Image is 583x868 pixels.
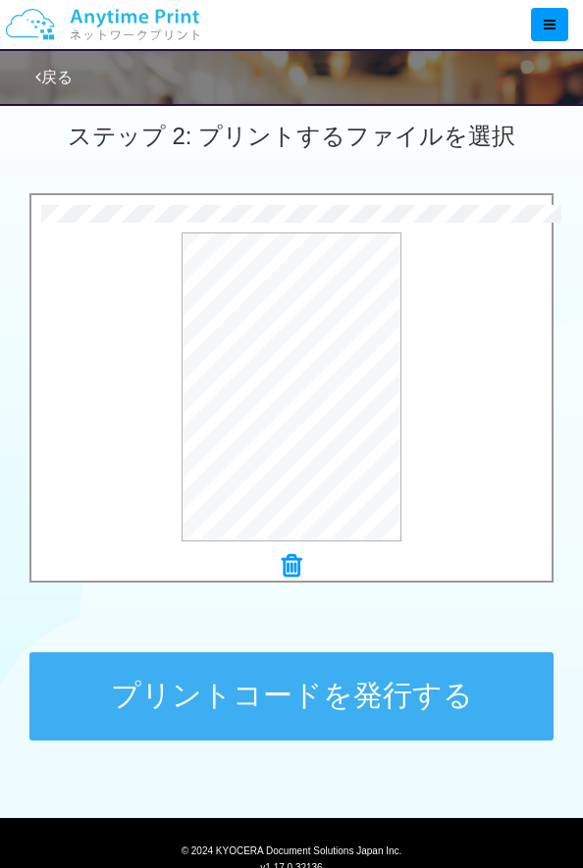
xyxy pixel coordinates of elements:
[182,843,402,856] span: © 2024 KYOCERA Document Solutions Japan Inc.
[68,123,515,149] span: ステップ 2: プリントするファイルを選択
[29,652,555,740] button: プリントコードを発行する
[35,69,73,85] a: 戻る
